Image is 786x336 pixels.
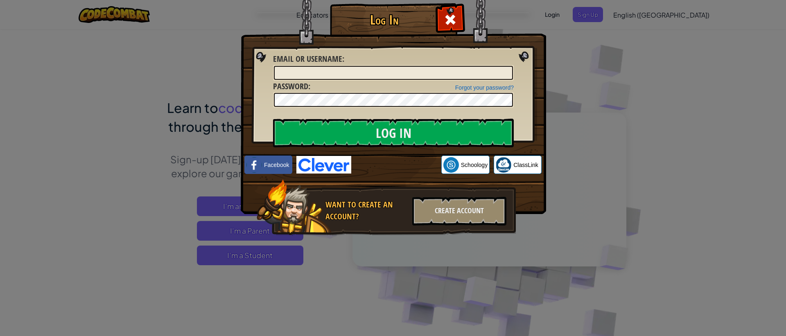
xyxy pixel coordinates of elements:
span: Email or Username [273,53,342,64]
img: classlink-logo-small.png [496,157,511,173]
h1: Log In [332,13,436,27]
iframe: Sign in with Google Button [351,156,441,174]
img: schoology.png [443,157,459,173]
div: Want to create an account? [325,199,407,222]
span: Password [273,81,308,92]
span: ClassLink [513,161,538,169]
span: Facebook [264,161,289,169]
a: Forgot your password? [455,84,514,91]
img: facebook_small.png [246,157,262,173]
img: clever-logo-blue.png [296,156,351,174]
div: Create Account [412,197,506,226]
label: : [273,81,310,92]
input: Log In [273,119,514,147]
span: Schoology [461,161,488,169]
label: : [273,53,344,65]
